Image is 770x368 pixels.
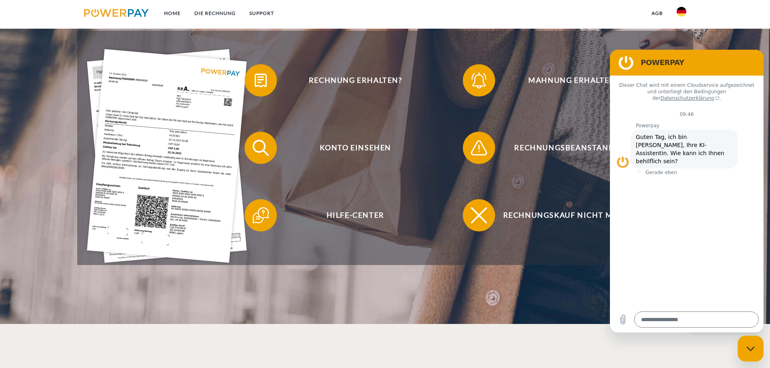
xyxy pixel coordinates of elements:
[251,70,271,90] img: qb_bill.svg
[475,64,673,97] span: Mahnung erhalten?
[469,205,489,225] img: qb_close.svg
[84,9,149,17] img: logo-powerpay.svg
[463,132,673,164] button: Rechnungsbeanstandung
[256,132,454,164] span: Konto einsehen
[475,199,673,231] span: Rechnungskauf nicht möglich
[256,64,454,97] span: Rechnung erhalten?
[738,336,764,362] iframe: Schaltfläche zum Öffnen des Messaging-Fensters; Konversation läuft
[463,199,673,231] button: Rechnungskauf nicht möglich
[463,64,673,97] button: Mahnung erhalten?
[475,132,673,164] span: Rechnungsbeanstandung
[256,199,454,231] span: Hilfe-Center
[245,199,455,231] button: Hilfe-Center
[243,6,281,21] a: SUPPORT
[469,70,489,90] img: qb_bell.svg
[610,50,764,332] iframe: Messaging-Fenster
[251,138,271,158] img: qb_search.svg
[157,6,188,21] a: Home
[645,6,670,21] a: agb
[87,49,247,263] img: single_invoice_powerpay_de.jpg
[469,138,489,158] img: qb_warning.svg
[245,64,455,97] button: Rechnung erhalten?
[188,6,243,21] a: DIE RECHNUNG
[677,7,686,17] img: de
[251,205,271,225] img: qb_help.svg
[245,132,455,164] button: Konto einsehen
